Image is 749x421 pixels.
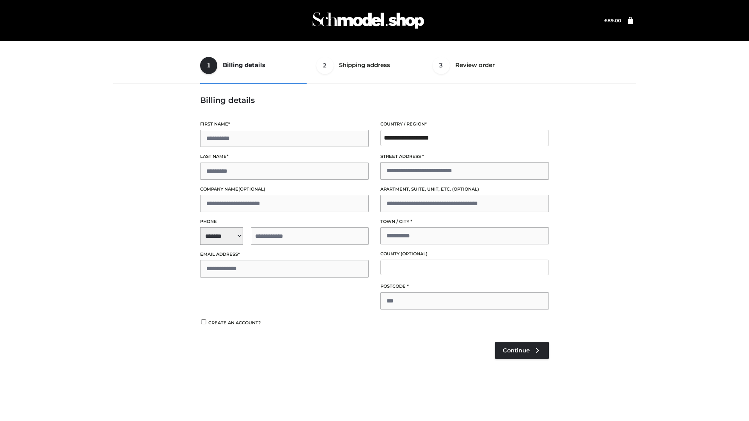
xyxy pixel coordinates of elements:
[452,186,479,192] span: (optional)
[495,342,549,359] a: Continue
[200,186,369,193] label: Company name
[604,18,621,23] a: £89.00
[200,218,369,225] label: Phone
[380,218,549,225] label: Town / City
[604,18,621,23] bdi: 89.00
[380,186,549,193] label: Apartment, suite, unit, etc.
[200,319,207,324] input: Create an account?
[380,153,549,160] label: Street address
[200,251,369,258] label: Email address
[604,18,607,23] span: £
[208,320,261,325] span: Create an account?
[380,250,549,258] label: County
[310,5,427,36] img: Schmodel Admin 964
[200,96,549,105] h3: Billing details
[503,347,530,354] span: Continue
[238,186,265,192] span: (optional)
[200,153,369,160] label: Last name
[380,120,549,128] label: Country / Region
[401,251,428,256] span: (optional)
[380,283,549,290] label: Postcode
[200,120,369,128] label: First name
